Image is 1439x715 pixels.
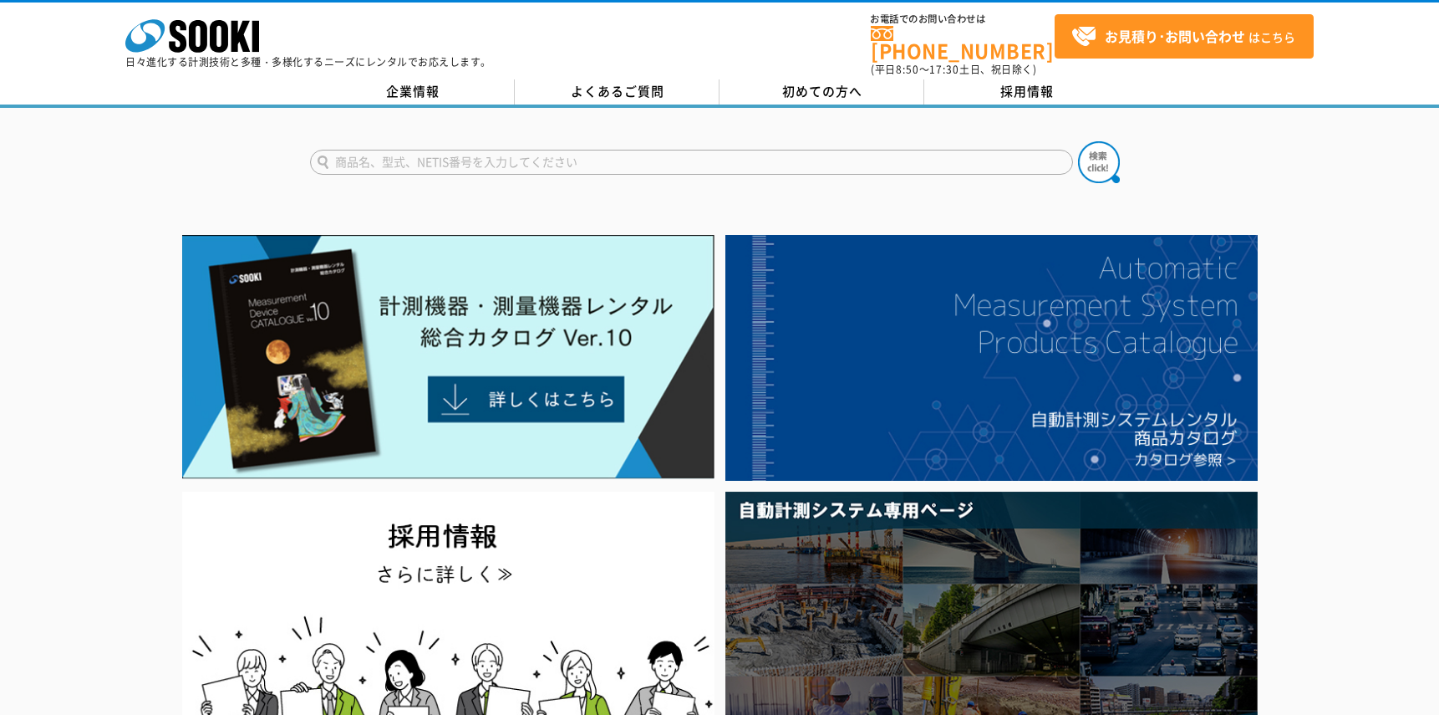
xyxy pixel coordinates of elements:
[1071,24,1295,49] span: はこちら
[896,62,919,77] span: 8:50
[1078,141,1120,183] img: btn_search.png
[182,235,714,479] img: Catalog Ver10
[310,150,1073,175] input: 商品名、型式、NETIS番号を入力してください
[871,62,1036,77] span: (平日 ～ 土日、祝日除く)
[782,82,862,100] span: 初めての方へ
[1105,26,1245,46] strong: お見積り･お問い合わせ
[719,79,924,105] a: 初めての方へ
[125,57,491,67] p: 日々進化する計測技術と多種・多様化するニーズにレンタルでお応えします。
[871,14,1055,24] span: お電話でのお問い合わせは
[725,235,1258,481] img: 自動計測システムカタログ
[310,79,515,105] a: 企業情報
[515,79,719,105] a: よくあるご質問
[924,79,1129,105] a: 採用情報
[1055,14,1314,59] a: お見積り･お問い合わせはこちら
[871,26,1055,60] a: [PHONE_NUMBER]
[929,62,959,77] span: 17:30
